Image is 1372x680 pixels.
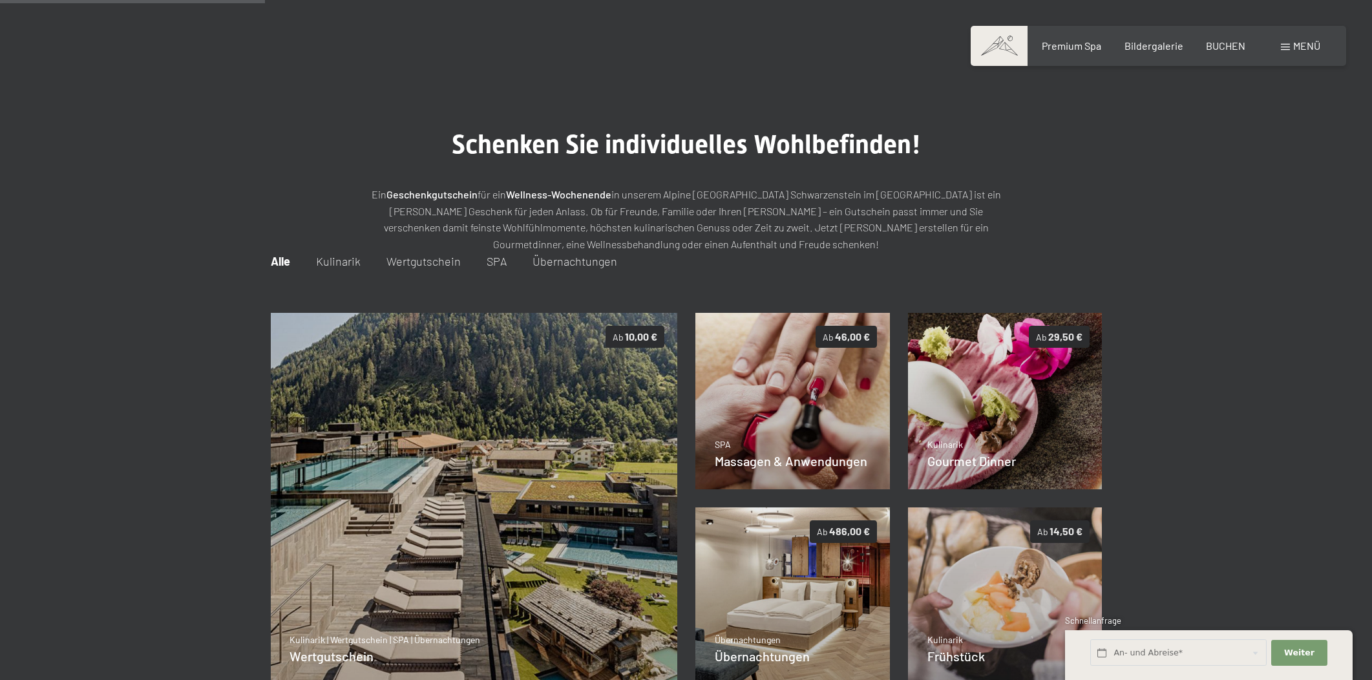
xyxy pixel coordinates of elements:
strong: Geschenkgutschein [386,188,478,200]
p: Ein für ein in unserem Alpine [GEOGRAPHIC_DATA] Schwarzenstein im [GEOGRAPHIC_DATA] ist ein [PERS... [363,186,1009,252]
span: Weiter [1284,647,1314,659]
span: Menü [1293,39,1320,52]
a: BUCHEN [1206,39,1245,52]
button: Weiter [1271,640,1327,666]
span: Schenken Sie individuelles Wohlbefinden! [452,129,921,160]
a: Premium Spa [1042,39,1101,52]
a: Bildergalerie [1124,39,1183,52]
strong: Wellness-Wochenende [506,188,611,200]
span: Schnellanfrage [1065,615,1121,626]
